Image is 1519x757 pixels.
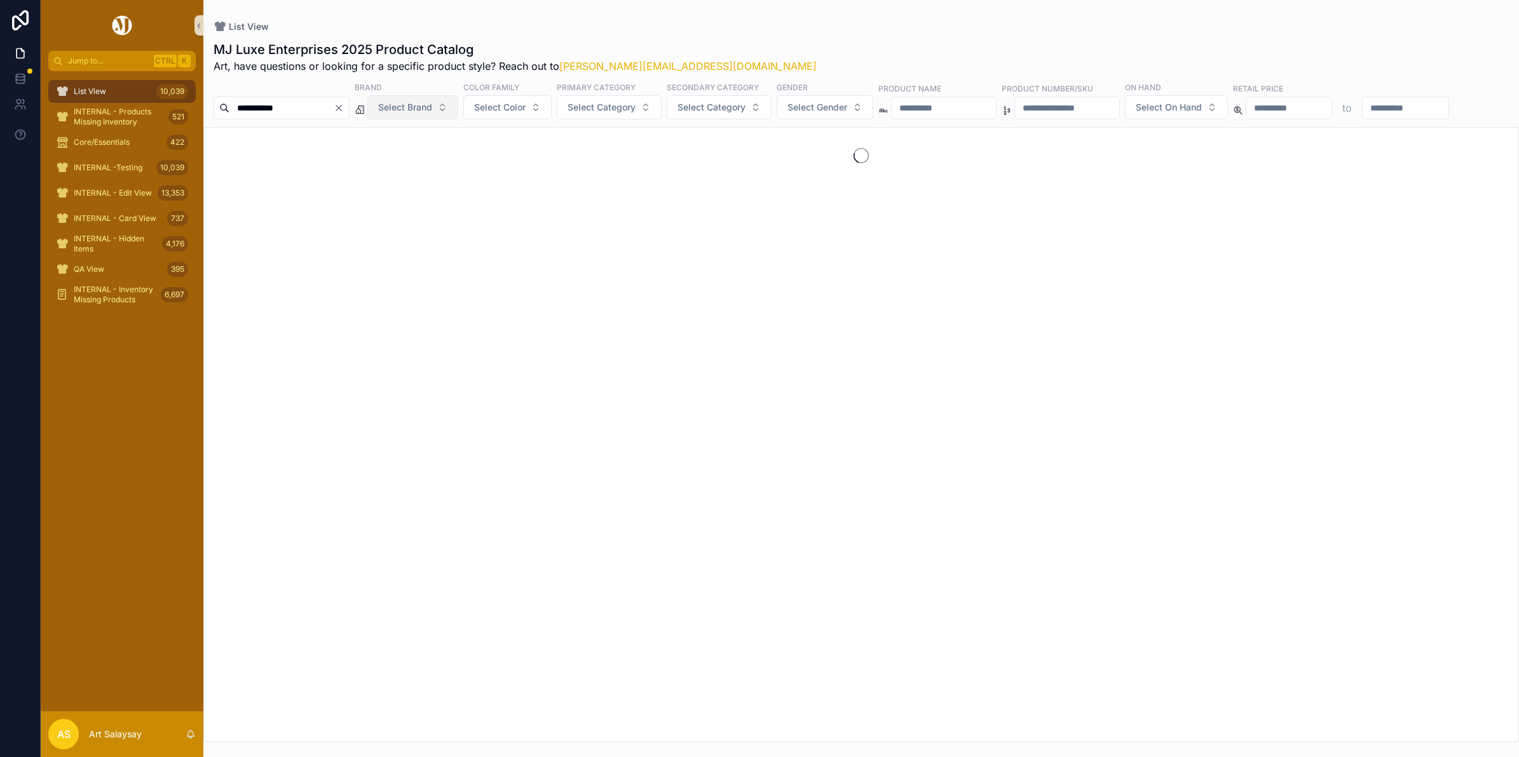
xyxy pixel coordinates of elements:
[559,60,817,72] a: [PERSON_NAME][EMAIL_ADDRESS][DOMAIN_NAME]
[1136,101,1202,114] span: Select On Hand
[167,262,188,277] div: 395
[74,213,156,224] span: INTERNAL - Card View
[355,81,382,93] label: Brand
[168,109,188,124] div: 521
[214,20,269,33] a: List View
[74,137,130,147] span: Core/Essentials
[74,107,163,127] span: INTERNAL - Products Missing Inventory
[48,51,196,71] button: Jump to...CtrlK
[334,103,349,113] button: Clear
[110,15,134,36] img: App logo
[154,55,177,67] span: Ctrl
[48,258,196,281] a: QA View395
[48,207,196,230] a: INTERNAL - Card View737
[367,95,458,119] button: Select Button
[787,101,847,114] span: Select Gender
[167,135,188,150] div: 422
[214,41,817,58] h1: MJ Luxe Enterprises 2025 Product Catalog
[179,56,189,66] span: K
[678,101,746,114] span: Select Category
[41,71,203,323] div: scrollable content
[463,95,552,119] button: Select Button
[1125,95,1228,119] button: Select Button
[378,101,432,114] span: Select Brand
[474,101,526,114] span: Select Color
[161,287,188,302] div: 6,697
[74,285,156,305] span: INTERNAL - Inventory Missing Products
[667,81,759,93] label: Secondary Category
[48,156,196,179] a: INTERNAL -Testing10,039
[557,95,662,119] button: Select Button
[48,80,196,103] a: List View10,039
[74,234,157,254] span: INTERNAL - Hidden Items
[777,95,873,119] button: Select Button
[162,236,188,251] div: 4,176
[878,83,941,94] label: Product Name
[74,188,152,198] span: INTERNAL - Edit View
[568,101,636,114] span: Select Category
[48,131,196,154] a: Core/Essentials422
[1125,81,1161,93] label: On Hand
[89,728,142,740] p: Art Salaysay
[68,56,149,66] span: Jump to...
[214,58,817,74] span: Art, have questions or looking for a specific product style? Reach out to
[74,264,104,274] span: QA View
[74,163,142,173] span: INTERNAL -Testing
[48,182,196,204] a: INTERNAL - Edit View13,353
[156,84,188,99] div: 10,039
[557,81,636,93] label: Primary Category
[74,86,106,97] span: List View
[167,211,188,226] div: 737
[777,81,808,93] label: Gender
[463,81,519,93] label: Color Family
[48,105,196,128] a: INTERNAL - Products Missing Inventory521
[158,185,188,201] div: 13,353
[48,232,196,255] a: INTERNAL - Hidden Items4,176
[48,283,196,306] a: INTERNAL - Inventory Missing Products6,697
[667,95,772,119] button: Select Button
[156,160,188,175] div: 10,039
[1233,83,1283,94] label: Retail Price
[1002,83,1093,94] label: Product Number/SKU
[229,20,269,33] span: List View
[1342,100,1352,116] p: to
[57,727,71,742] span: AS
